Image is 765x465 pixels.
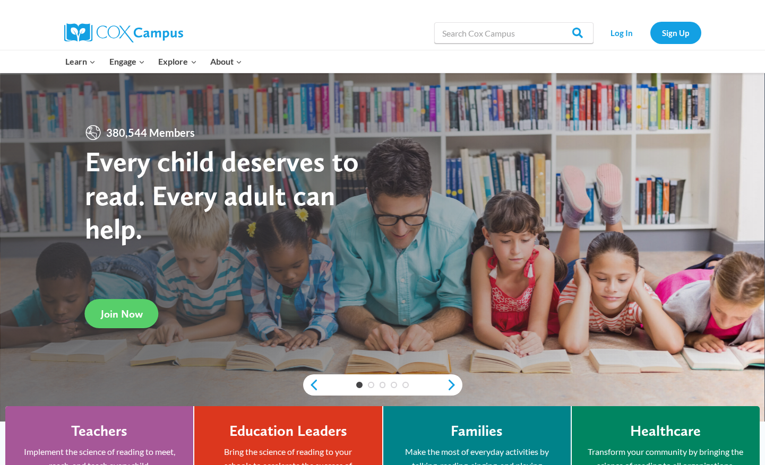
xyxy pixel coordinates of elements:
[599,22,701,43] nav: Secondary Navigation
[101,308,143,320] span: Join Now
[380,382,386,388] a: 3
[434,22,594,43] input: Search Cox Campus
[303,374,462,396] div: content slider buttons
[85,299,159,328] a: Join Now
[446,379,462,391] a: next
[303,379,319,391] a: previous
[368,382,374,388] a: 2
[391,382,397,388] a: 4
[356,382,363,388] a: 1
[229,422,347,440] h4: Education Leaders
[210,55,242,68] span: About
[650,22,701,43] a: Sign Up
[59,50,249,73] nav: Primary Navigation
[64,23,183,42] img: Cox Campus
[65,55,96,68] span: Learn
[158,55,196,68] span: Explore
[451,422,503,440] h4: Families
[109,55,145,68] span: Engage
[599,22,645,43] a: Log In
[102,124,199,141] span: 380,544 Members
[402,382,409,388] a: 5
[630,422,701,440] h4: Healthcare
[71,422,127,440] h4: Teachers
[85,144,359,245] strong: Every child deserves to read. Every adult can help.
